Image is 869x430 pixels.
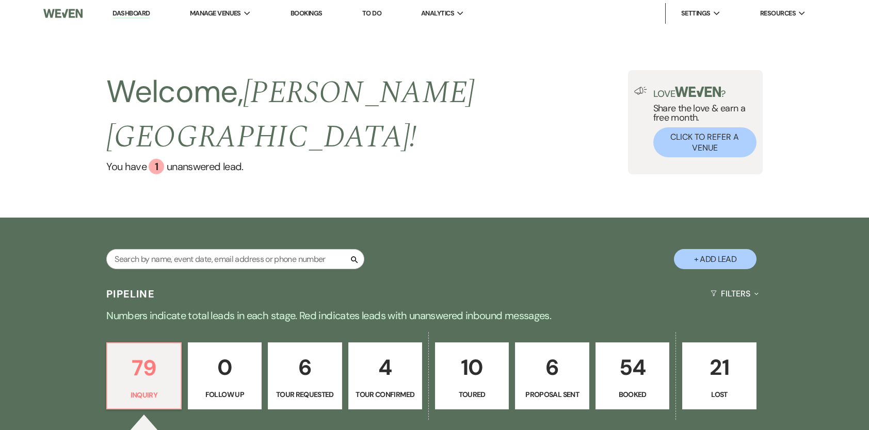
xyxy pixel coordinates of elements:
[275,350,335,385] p: 6
[522,389,582,400] p: Proposal Sent
[291,9,323,18] a: Bookings
[515,342,589,409] a: 6Proposal Sent
[602,389,663,400] p: Booked
[355,350,415,385] p: 4
[681,8,711,19] span: Settings
[43,3,83,24] img: Weven Logo
[689,389,749,400] p: Lost
[653,127,757,157] button: Click to Refer a Venue
[675,87,721,97] img: weven-logo-green.svg
[682,342,756,409] a: 21Lost
[149,159,164,174] div: 1
[106,249,364,269] input: Search by name, event date, email address or phone number
[435,342,509,409] a: 10Toured
[647,87,757,157] div: Share the love & earn a free month.
[190,8,241,19] span: Manage Venues
[188,342,262,409] a: 0Follow Up
[653,87,757,98] p: Love ?
[63,307,806,324] p: Numbers indicate total leads in each stage. Red indicates leads with unanswered inbound messages.
[442,389,502,400] p: Toured
[522,350,582,385] p: 6
[348,342,422,409] a: 4Tour Confirmed
[114,389,174,401] p: Inquiry
[275,389,335,400] p: Tour Requested
[689,350,749,385] p: 21
[268,342,342,409] a: 6Tour Requested
[355,389,415,400] p: Tour Confirmed
[442,350,502,385] p: 10
[421,8,454,19] span: Analytics
[674,249,757,269] button: + Add Lead
[596,342,669,409] a: 54Booked
[106,342,181,409] a: 79Inquiry
[112,9,150,19] a: Dashboard
[106,69,475,161] span: [PERSON_NAME][GEOGRAPHIC_DATA] !
[706,280,763,307] button: Filters
[106,159,628,174] a: You have 1 unanswered lead.
[634,87,647,95] img: loud-speaker-illustration.svg
[106,287,155,301] h3: Pipeline
[362,9,381,18] a: To Do
[602,350,663,385] p: 54
[195,389,255,400] p: Follow Up
[760,8,796,19] span: Resources
[106,70,628,159] h2: Welcome,
[195,350,255,385] p: 0
[114,351,174,385] p: 79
